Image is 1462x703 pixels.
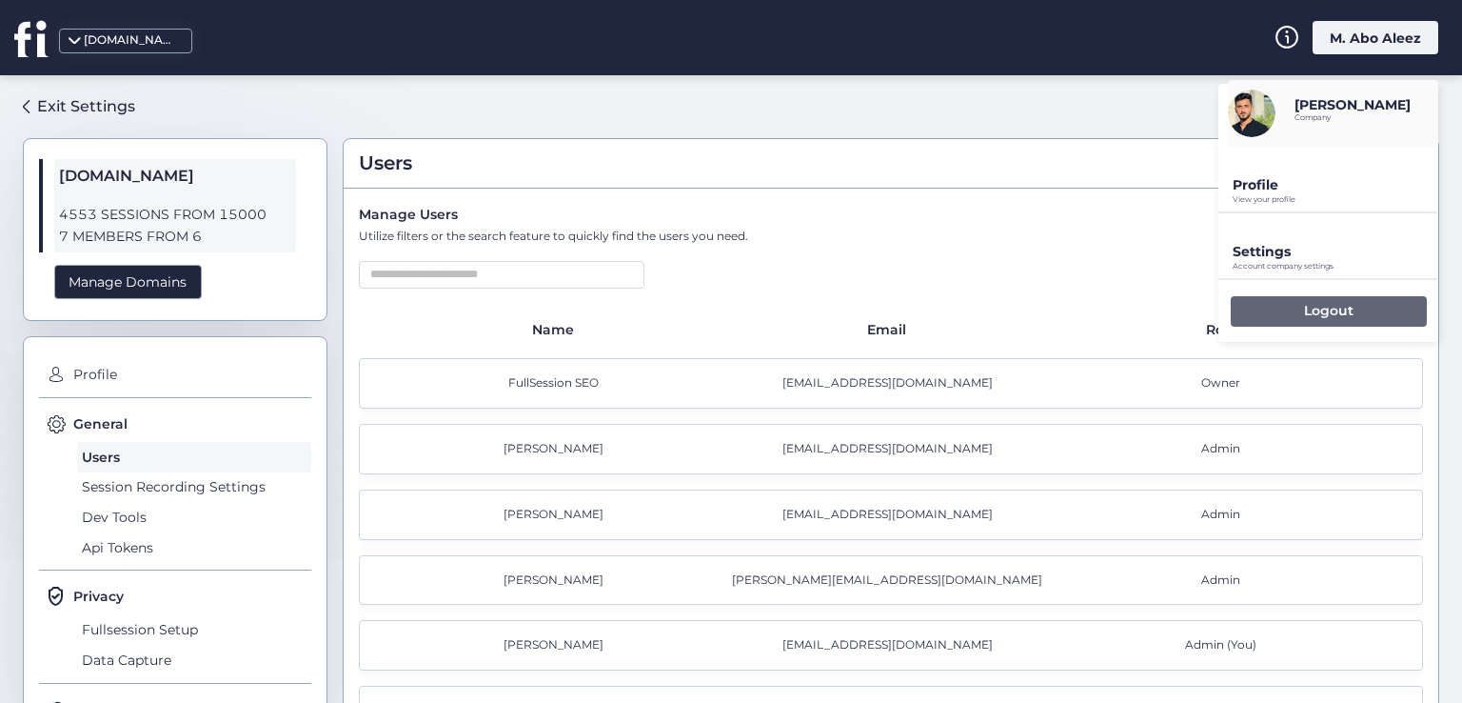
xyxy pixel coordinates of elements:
[390,572,724,590] div: [PERSON_NAME]
[724,374,1058,392] div: [EMAIL_ADDRESS][DOMAIN_NAME]
[73,586,124,607] span: Privacy
[1201,440,1240,458] span: Admin
[1233,195,1438,204] p: View your profile
[59,164,291,189] span: [DOMAIN_NAME]
[77,532,311,563] span: Api Tokens
[77,502,311,532] span: Dev Tools
[390,374,724,392] div: FullSession SEO
[390,636,724,654] div: [PERSON_NAME]
[1294,96,1411,113] p: [PERSON_NAME]
[723,319,1057,340] div: Email
[54,265,202,300] div: Manage Domains
[1294,113,1411,122] p: Company
[77,472,311,503] span: Session Recording Settings
[1233,262,1438,271] p: Account company settings
[77,645,311,675] span: Data Capture
[724,506,1058,524] div: [EMAIL_ADDRESS][DOMAIN_NAME]
[37,94,135,118] div: Exit Settings
[77,442,311,472] span: Users
[73,413,128,434] span: General
[1185,636,1256,654] span: Admin (You)
[1233,243,1438,260] p: Settings
[1058,319,1393,340] div: Role
[724,440,1058,458] div: [EMAIL_ADDRESS][DOMAIN_NAME]
[59,226,291,248] span: 7 MEMBERS FROM 6
[724,636,1058,654] div: [EMAIL_ADDRESS][DOMAIN_NAME]
[724,572,1058,590] div: [PERSON_NAME][EMAIL_ADDRESS][DOMAIN_NAME]
[390,506,724,524] div: [PERSON_NAME]
[390,440,724,458] div: [PERSON_NAME]
[1201,572,1240,590] span: Admin
[1201,374,1240,392] span: Owner
[1233,176,1438,193] p: Profile
[359,228,1423,246] div: Utilize filters or the search feature to quickly find the users you need.
[1313,21,1438,54] div: M. Abo Aleez
[359,204,1423,225] div: Manage Users
[1304,302,1353,319] p: Logout
[389,319,723,340] div: Name
[77,614,311,645] span: Fullsession Setup
[59,204,291,226] span: 4553 SESSIONS FROM 15000
[84,31,179,50] div: [DOMAIN_NAME]
[1201,506,1240,524] span: Admin
[23,90,135,123] a: Exit Settings
[69,360,311,391] span: Profile
[359,149,412,178] span: Users
[1228,90,1275,137] img: avatar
